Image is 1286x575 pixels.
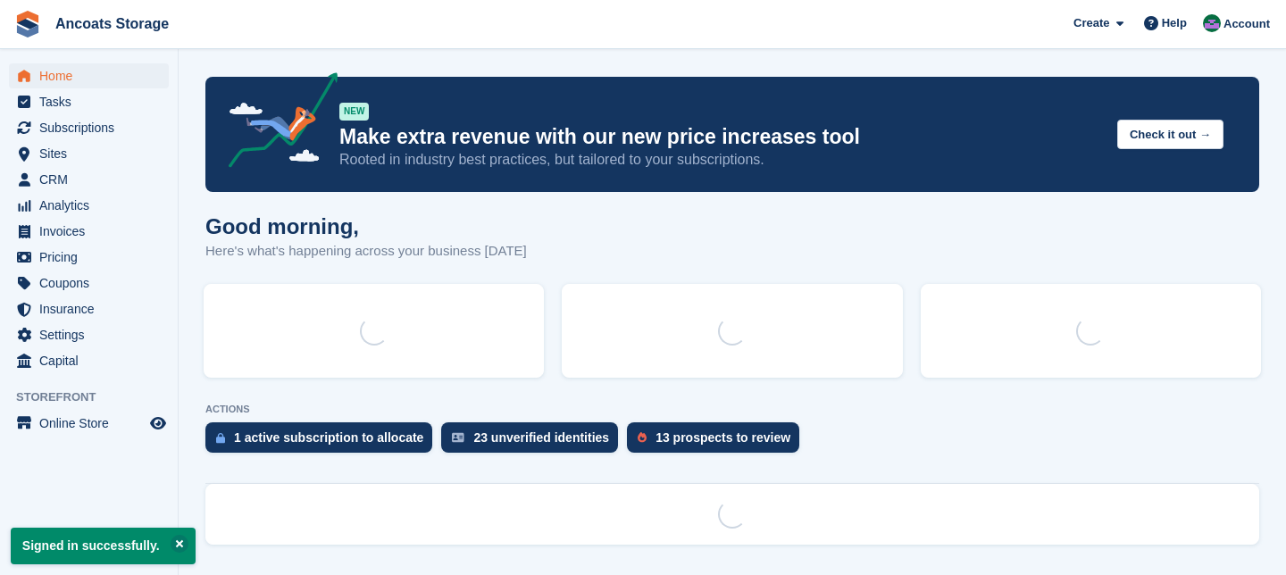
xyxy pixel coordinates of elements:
[1223,15,1270,33] span: Account
[9,193,169,218] a: menu
[9,322,169,347] a: menu
[39,411,146,436] span: Online Store
[16,388,178,406] span: Storefront
[205,214,527,238] h1: Good morning,
[39,167,146,192] span: CRM
[9,219,169,244] a: menu
[9,89,169,114] a: menu
[39,193,146,218] span: Analytics
[9,296,169,321] a: menu
[205,241,527,262] p: Here's what's happening across your business [DATE]
[9,63,169,88] a: menu
[39,63,146,88] span: Home
[39,245,146,270] span: Pricing
[656,430,790,445] div: 13 prospects to review
[339,103,369,121] div: NEW
[473,430,609,445] div: 23 unverified identities
[39,141,146,166] span: Sites
[9,411,169,436] a: menu
[205,422,441,462] a: 1 active subscription to allocate
[9,167,169,192] a: menu
[1117,120,1223,149] button: Check it out →
[14,11,41,37] img: stora-icon-8386f47178a22dfd0bd8f6a31ec36ba5ce8667c1dd55bd0f319d3a0aa187defe.svg
[216,432,225,444] img: active_subscription_to_allocate_icon-d502201f5373d7db506a760aba3b589e785aa758c864c3986d89f69b8ff3...
[339,124,1103,150] p: Make extra revenue with our new price increases tool
[339,150,1103,170] p: Rooted in industry best practices, but tailored to your subscriptions.
[1073,14,1109,32] span: Create
[39,348,146,373] span: Capital
[39,271,146,296] span: Coupons
[1162,14,1187,32] span: Help
[9,271,169,296] a: menu
[234,430,423,445] div: 1 active subscription to allocate
[205,404,1259,415] p: ACTIONS
[452,432,464,443] img: verify_identity-adf6edd0f0f0b5bbfe63781bf79b02c33cf7c696d77639b501bdc392416b5a36.svg
[39,89,146,114] span: Tasks
[39,219,146,244] span: Invoices
[9,141,169,166] a: menu
[39,322,146,347] span: Settings
[147,412,169,434] a: Preview store
[9,348,169,373] a: menu
[39,296,146,321] span: Insurance
[441,422,627,462] a: 23 unverified identities
[48,9,176,38] a: Ancoats Storage
[638,432,647,443] img: prospect-51fa495bee0391a8d652442698ab0144808aea92771e9ea1ae160a38d050c398.svg
[11,528,196,564] p: Signed in successfully.
[627,422,808,462] a: 13 prospects to review
[9,115,169,140] a: menu
[39,115,146,140] span: Subscriptions
[213,72,338,174] img: price-adjustments-announcement-icon-8257ccfd72463d97f412b2fc003d46551f7dbcb40ab6d574587a9cd5c0d94...
[9,245,169,270] a: menu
